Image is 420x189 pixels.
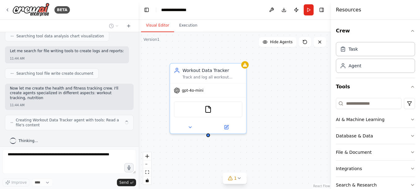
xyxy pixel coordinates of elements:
img: Logo [12,3,49,17]
div: Task [349,46,358,52]
div: Crew [336,40,415,78]
span: Searching tool file write create document [16,71,93,76]
button: zoom out [143,160,151,168]
div: Integrations [336,166,362,172]
div: Version 1 [144,37,160,42]
button: Send [117,179,136,186]
div: Track and log all workout activities including exercises performed, sets, reps, weights, duration... [182,75,242,80]
button: zoom in [143,152,151,160]
div: 11:44 AM [10,56,124,61]
nav: breadcrumb [161,7,192,13]
button: Tools [336,78,415,95]
p: Let me search for file writing tools to create logs and reports: [10,49,124,54]
button: Database & Data [336,128,415,144]
span: Improve [11,180,27,185]
button: AI & Machine Learning [336,111,415,128]
button: Click to speak your automation idea [124,163,134,172]
span: Creating Workout Data Tracker agent with tools: Read a file's content [16,118,122,128]
button: Visual Editor [141,19,174,32]
div: 11:44 AM [10,103,129,107]
div: File & Document [336,149,372,155]
button: Open in side panel [209,124,244,131]
div: Agent [349,63,361,69]
a: React Flow attribution [313,184,330,188]
button: Improve [2,178,29,187]
div: Workout Data TrackerTrack and log all workout activities including exercises performed, sets, rep... [169,63,247,134]
button: Crew [336,22,415,40]
div: Workout Data Tracker [182,67,242,73]
button: Execution [174,19,202,32]
span: Hide Agents [270,40,293,44]
p: Now let me create the health and fitness tracking crew. I'll create agents specialized in differe... [10,86,129,101]
button: Hide left sidebar [142,6,151,14]
span: gpt-4o-mini [182,88,204,93]
div: BETA [54,6,70,14]
button: Hide Agents [259,37,296,47]
button: toggle interactivity [143,176,151,184]
span: Searching tool data analysis chart visualization [16,34,104,39]
img: FileReadTool [204,106,212,113]
span: Thinking... [19,138,38,143]
div: Database & Data [336,133,373,139]
button: 1 [223,173,247,184]
button: fit view [143,168,151,176]
span: Send [119,180,129,185]
button: File & Document [336,144,415,160]
div: AI & Machine Learning [336,116,384,123]
button: Integrations [336,161,415,177]
span: 1 [234,175,237,181]
h4: Resources [336,6,361,14]
button: Start a new chat [124,22,134,30]
div: Search & Research [336,182,377,188]
div: React Flow controls [143,152,151,184]
button: Switch to previous chat [106,22,121,30]
button: Hide right sidebar [317,6,326,14]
